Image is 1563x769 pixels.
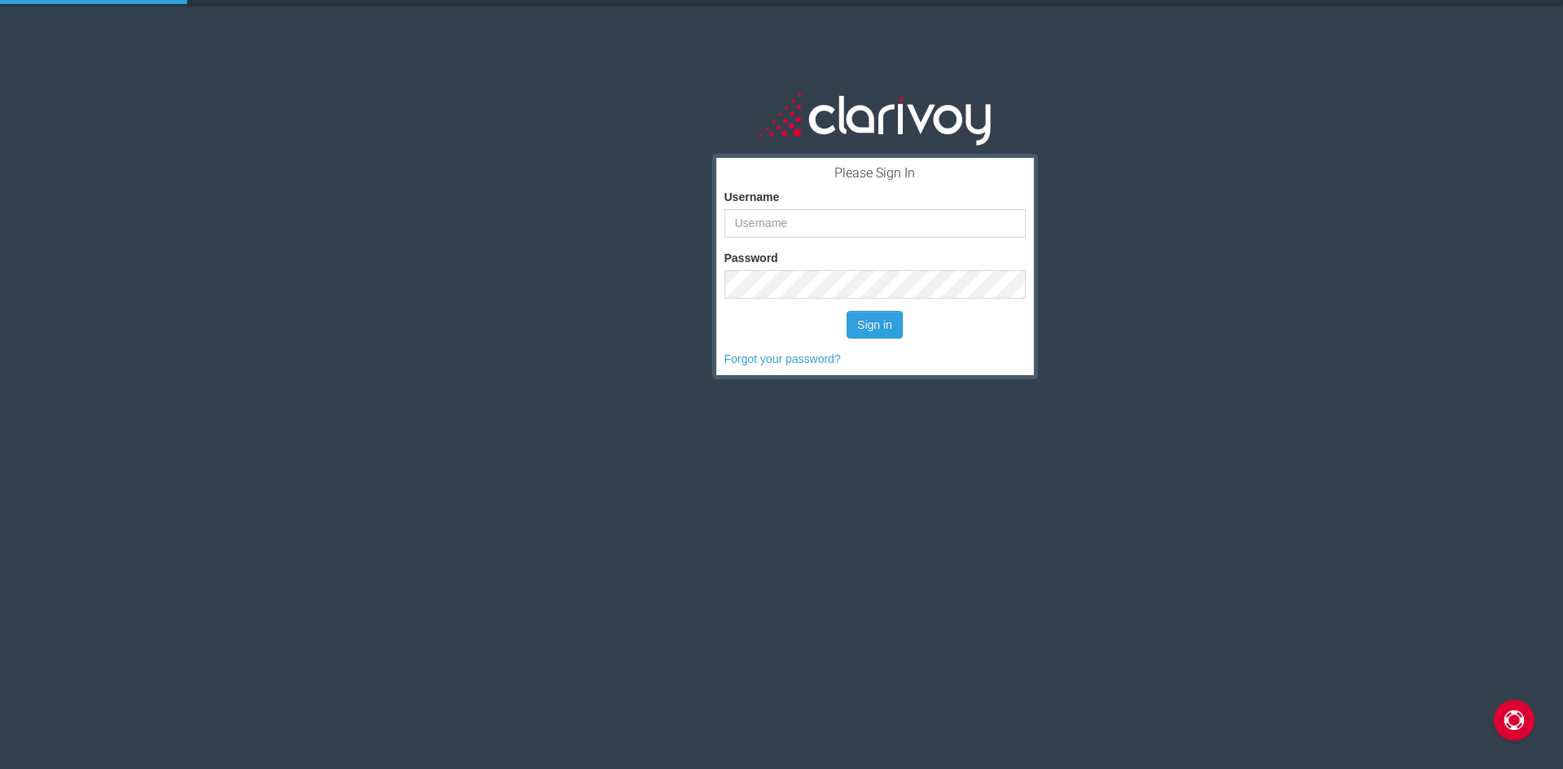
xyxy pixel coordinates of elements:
h3: Please Sign In [725,166,1026,181]
button: Sign in [847,311,903,339]
a: Forgot your password? [725,352,841,365]
img: clarivoy_whitetext_transbg.svg [759,90,991,147]
input: Username [725,209,1026,238]
label: Username [725,189,780,205]
label: Password [725,250,778,266]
